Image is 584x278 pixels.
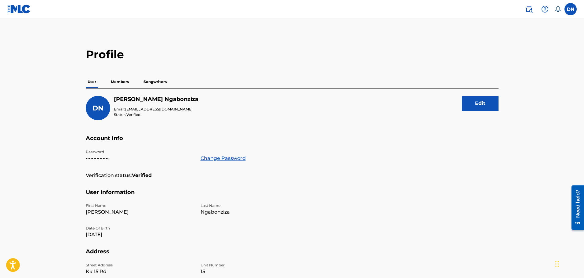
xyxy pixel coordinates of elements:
[86,155,193,162] p: •••••••••••••••
[86,262,193,268] p: Street Address
[86,226,193,231] p: Date Of Birth
[126,112,140,117] span: Verified
[86,135,499,149] h5: Account Info
[555,6,561,12] div: Notifications
[86,149,193,155] p: Password
[114,112,198,117] p: Status:
[114,107,198,112] p: Email:
[7,5,31,13] img: MLC Logo
[86,208,193,216] p: [PERSON_NAME]
[201,262,308,268] p: Unit Number
[462,96,499,111] button: Edit
[539,3,551,15] div: Help
[523,3,535,15] a: Public Search
[109,75,131,88] p: Members
[86,203,193,208] p: First Name
[86,189,499,203] h5: User Information
[553,249,584,278] iframe: Chat Widget
[132,172,152,179] strong: Verified
[201,155,246,162] a: Change Password
[86,268,193,275] p: Kk 15 Rd
[567,183,584,232] iframe: Resource Center
[86,248,499,262] h5: Address
[125,107,193,111] span: [EMAIL_ADDRESS][DOMAIN_NAME]
[86,231,193,238] p: [DATE]
[564,3,577,15] div: User Menu
[92,104,103,112] span: DN
[201,208,308,216] p: Ngabonziza
[114,96,198,103] h5: Dominique Ngabonziza
[86,75,98,88] p: User
[201,203,308,208] p: Last Name
[201,268,308,275] p: 15
[86,172,132,179] p: Verification status:
[555,255,559,273] div: Drag
[525,5,533,13] img: search
[541,5,549,13] img: help
[142,75,169,88] p: Songwriters
[86,48,499,61] h2: Profile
